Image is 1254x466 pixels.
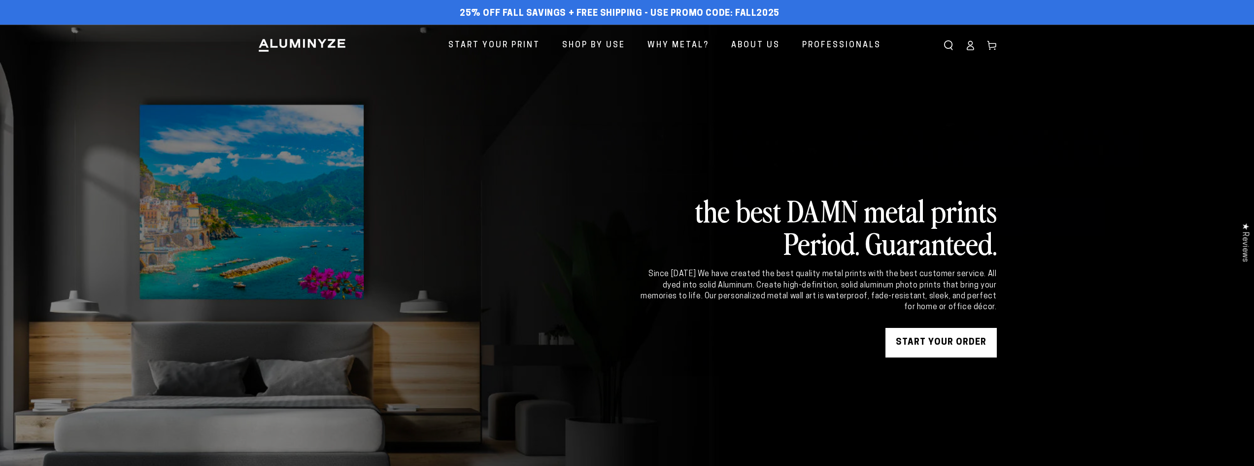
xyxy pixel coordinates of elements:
span: About Us [731,38,780,53]
img: Aluminyze [258,38,346,53]
div: Click to open Judge.me floating reviews tab [1235,215,1254,270]
div: Since [DATE] We have created the best quality metal prints with the best customer service. All dy... [639,269,997,313]
span: Shop By Use [562,38,625,53]
a: About Us [724,33,787,59]
span: Start Your Print [448,38,540,53]
a: Shop By Use [555,33,633,59]
h2: the best DAMN metal prints Period. Guaranteed. [639,194,997,259]
span: 25% off FALL Savings + Free Shipping - Use Promo Code: FALL2025 [460,8,780,19]
span: Why Metal? [647,38,709,53]
span: Professionals [802,38,881,53]
a: START YOUR Order [885,328,997,358]
a: Start Your Print [441,33,547,59]
a: Why Metal? [640,33,716,59]
summary: Search our site [938,35,959,56]
a: Professionals [795,33,888,59]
